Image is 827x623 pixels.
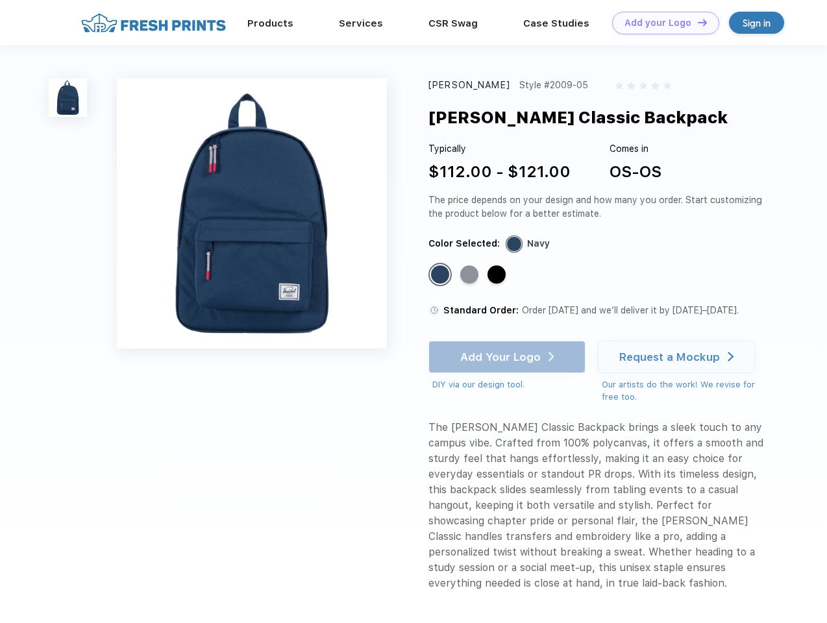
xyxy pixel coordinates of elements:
div: Raven Crosshatch [460,265,478,284]
span: Order [DATE] and we’ll deliver it by [DATE]–[DATE]. [522,305,739,315]
div: Black [488,265,506,284]
img: func=resize&h=100 [49,79,87,117]
img: gray_star.svg [615,82,623,90]
div: Our artists do the work! We revise for free too. [602,378,767,404]
div: Comes in [610,142,661,156]
div: Navy [431,265,449,284]
img: DT [698,19,707,26]
img: standard order [428,304,440,316]
span: Standard Order: [443,305,519,315]
img: func=resize&h=640 [117,79,387,348]
img: fo%20logo%202.webp [77,12,230,34]
div: Add your Logo [624,18,691,29]
img: white arrow [728,352,734,361]
img: gray_star.svg [627,82,635,90]
a: Sign in [729,12,784,34]
div: [PERSON_NAME] [428,79,510,92]
div: $112.00 - $121.00 [428,160,571,184]
div: Color Selected: [428,237,500,250]
img: gray_star.svg [651,82,659,90]
div: Typically [428,142,571,156]
img: gray_star.svg [663,82,671,90]
div: [PERSON_NAME] Classic Backpack [428,105,728,130]
div: The [PERSON_NAME] Classic Backpack brings a sleek touch to any campus vibe. Crafted from 100% pol... [428,420,767,591]
div: DIY via our design tool. [432,378,586,391]
div: Sign in [743,16,771,31]
div: The price depends on your design and how many you order. Start customizing the product below for ... [428,193,767,221]
div: Style #2009-05 [519,79,588,92]
div: Navy [527,237,550,250]
img: gray_star.svg [639,82,647,90]
div: Request a Mockup [619,350,720,363]
div: OS-OS [610,160,661,184]
a: Products [247,18,293,29]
